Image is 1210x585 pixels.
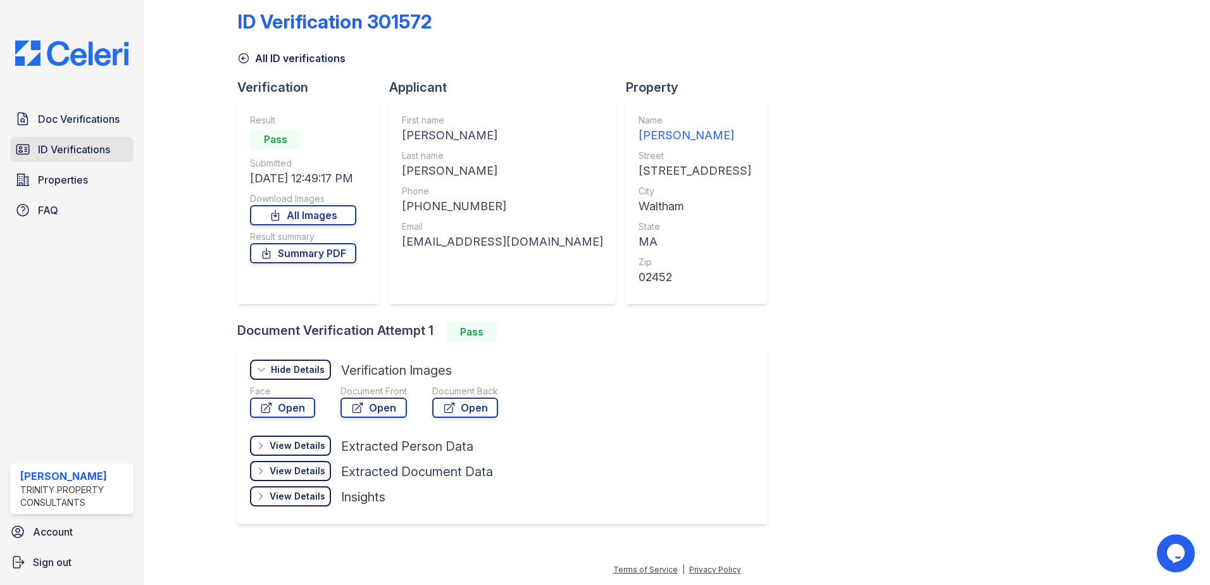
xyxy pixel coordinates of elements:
[402,185,603,198] div: Phone
[639,233,751,251] div: MA
[250,170,356,187] div: [DATE] 12:49:17 PM
[639,162,751,180] div: [STREET_ADDRESS]
[389,79,626,96] div: Applicant
[10,198,134,223] a: FAQ
[33,524,73,539] span: Account
[432,385,498,398] div: Document Back
[237,51,346,66] a: All ID verifications
[250,157,356,170] div: Submitted
[402,220,603,233] div: Email
[38,142,110,157] span: ID Verifications
[250,192,356,205] div: Download Images
[340,385,407,398] div: Document Front
[613,565,678,574] a: Terms of Service
[5,41,139,66] img: CE_Logo_Blue-a8612792a0a2168367f1c8372b55b34899dd931a85d93a1a3d3e32e68fde9ad4.png
[250,230,356,243] div: Result summary
[250,243,356,263] a: Summary PDF
[626,79,778,96] div: Property
[446,322,497,342] div: Pass
[10,137,134,162] a: ID Verifications
[639,185,751,198] div: City
[271,363,325,376] div: Hide Details
[250,114,356,127] div: Result
[432,398,498,418] a: Open
[10,106,134,132] a: Doc Verifications
[639,268,751,286] div: 02452
[341,488,385,506] div: Insights
[38,172,88,187] span: Properties
[270,490,325,503] div: View Details
[10,167,134,192] a: Properties
[341,362,452,379] div: Verification Images
[682,565,685,574] div: |
[270,465,325,477] div: View Details
[340,398,407,418] a: Open
[5,519,139,544] a: Account
[639,127,751,144] div: [PERSON_NAME]
[237,10,432,33] div: ID Verification 301572
[237,322,778,342] div: Document Verification Attempt 1
[402,127,603,144] div: [PERSON_NAME]
[402,198,603,215] div: [PHONE_NUMBER]
[38,111,120,127] span: Doc Verifications
[341,437,473,455] div: Extracted Person Data
[639,256,751,268] div: Zip
[639,220,751,233] div: State
[38,203,58,218] span: FAQ
[250,129,301,149] div: Pass
[250,385,315,398] div: Face
[402,233,603,251] div: [EMAIL_ADDRESS][DOMAIN_NAME]
[402,114,603,127] div: First name
[270,439,325,452] div: View Details
[402,149,603,162] div: Last name
[250,205,356,225] a: All Images
[341,463,493,481] div: Extracted Document Data
[639,198,751,215] div: Waltham
[402,162,603,180] div: [PERSON_NAME]
[20,469,128,484] div: [PERSON_NAME]
[33,555,72,570] span: Sign out
[639,149,751,162] div: Street
[5,550,139,575] a: Sign out
[1157,534,1197,572] iframe: chat widget
[639,114,751,144] a: Name [PERSON_NAME]
[689,565,741,574] a: Privacy Policy
[639,114,751,127] div: Name
[20,484,128,509] div: Trinity Property Consultants
[250,398,315,418] a: Open
[237,79,389,96] div: Verification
